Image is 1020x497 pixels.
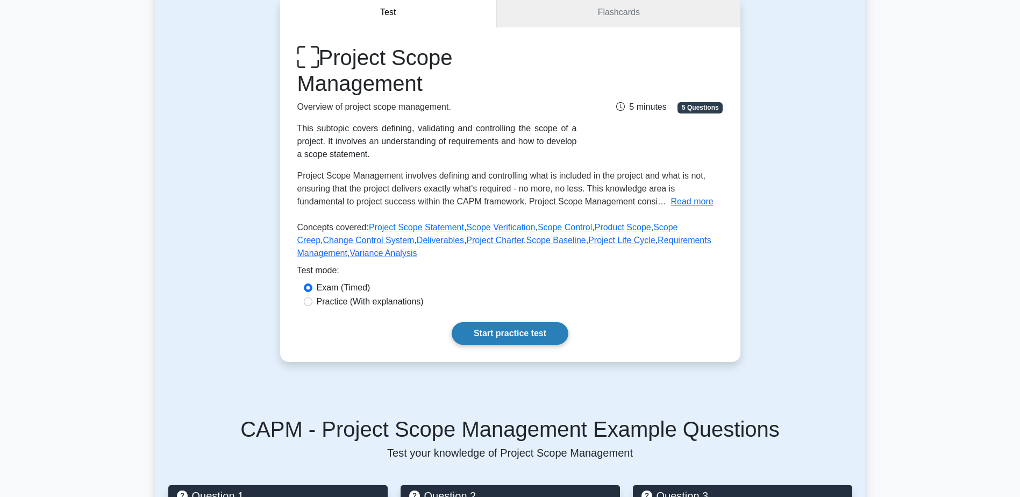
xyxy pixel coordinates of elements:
[297,221,723,264] p: Concepts covered: , , , , , , , , , , ,
[297,122,577,161] div: This subtopic covers defining, validating and controlling the scope of a project. It involves an ...
[297,45,577,96] h1: Project Scope Management
[671,195,713,208] button: Read more
[323,236,415,245] a: Change Control System
[466,223,535,232] a: Scope Verification
[349,248,417,258] a: Variance Analysis
[588,236,655,245] a: Project Life Cycle
[616,102,666,111] span: 5 minutes
[595,223,651,232] a: Product Scope
[538,223,592,232] a: Scope Control
[417,236,464,245] a: Deliverables
[168,416,852,442] h5: CAPM - Project Scope Management Example Questions
[168,446,852,459] p: Test your knowledge of Project Scope Management
[297,171,706,206] span: Project Scope Management involves defining and controlling what is included in the project and wh...
[317,281,370,294] label: Exam (Timed)
[297,264,723,281] div: Test mode:
[297,101,577,113] p: Overview of project scope management.
[466,236,524,245] a: Project Charter
[677,102,723,113] span: 5 Questions
[452,322,568,345] a: Start practice test
[369,223,464,232] a: Project Scope Statement
[526,236,586,245] a: Scope Baseline
[317,295,424,308] label: Practice (With explanations)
